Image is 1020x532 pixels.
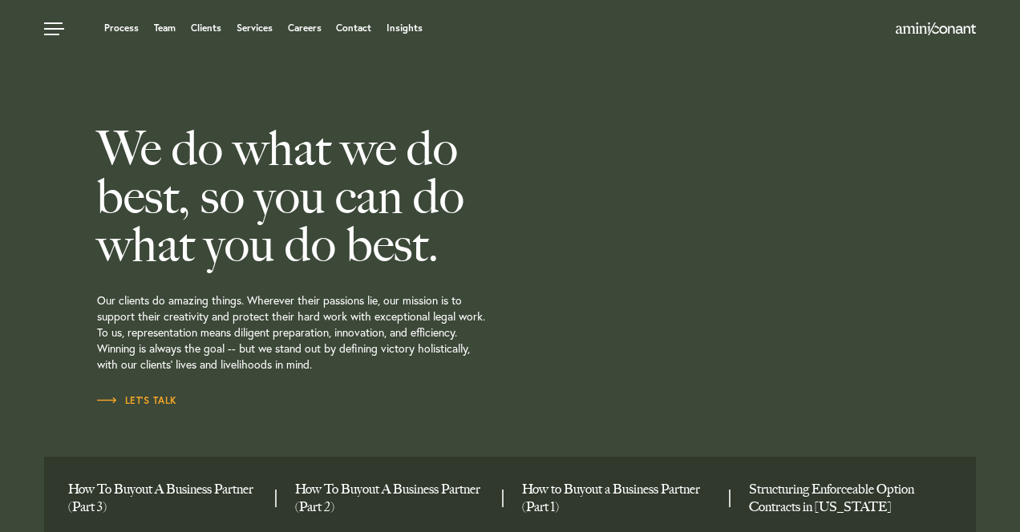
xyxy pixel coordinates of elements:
[749,481,944,516] a: Structuring Enforceable Option Contracts in Texas
[237,23,273,33] a: Services
[295,481,490,516] a: How To Buyout A Business Partner (Part 2)
[97,124,583,268] h2: We do what we do best, so you can do what you do best.
[288,23,322,33] a: Careers
[97,396,177,405] span: Let’s Talk
[104,23,139,33] a: Process
[387,23,423,33] a: Insights
[896,22,976,35] img: Amini & Conant
[97,268,583,393] p: Our clients do amazing things. Wherever their passions lie, our mission is to support their creat...
[336,23,371,33] a: Contact
[68,481,263,516] a: How To Buyout A Business Partner (Part 3)
[97,393,177,409] a: Let’s Talk
[191,23,221,33] a: Clients
[154,23,176,33] a: Team
[522,481,717,516] a: How to Buyout a Business Partner (Part 1)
